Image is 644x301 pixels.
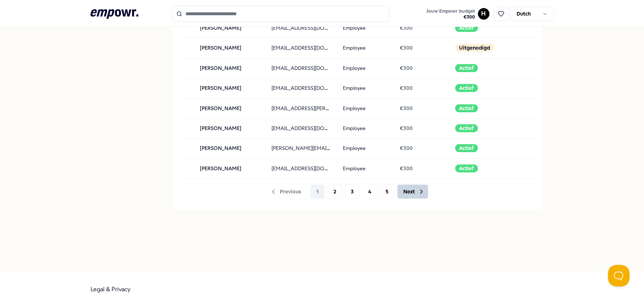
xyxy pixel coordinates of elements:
[400,105,413,111] span: € 300
[455,24,478,32] div: Actief
[337,138,394,158] td: Employee
[194,38,266,58] td: [PERSON_NAME]
[337,58,394,78] td: Employee
[265,138,337,158] td: [PERSON_NAME][EMAIL_ADDRESS][DOMAIN_NAME]
[397,184,428,199] button: Next
[400,145,413,151] span: € 300
[265,98,337,118] td: [EMAIL_ADDRESS][PERSON_NAME][DOMAIN_NAME]
[337,118,394,138] td: Employee
[425,7,476,21] button: Jouw Empowr budget€300
[455,84,478,92] div: Actief
[455,44,494,52] div: Uitgenodigd
[337,18,394,38] td: Employee
[337,78,394,98] td: Employee
[91,286,131,293] a: Legal & Privacy
[400,45,413,51] span: € 300
[380,184,394,199] button: 5
[426,8,475,14] span: Jouw Empowr budget
[265,18,337,38] td: [EMAIL_ADDRESS][DOMAIN_NAME]
[265,58,337,78] td: [EMAIL_ADDRESS][DOMAIN_NAME]
[423,6,478,21] a: Jouw Empowr budget€300
[328,184,342,199] button: 2
[608,265,630,287] iframe: Help Scout Beacon - Open
[478,8,489,20] button: H
[265,158,337,178] td: [EMAIL_ADDRESS][DOMAIN_NAME]
[345,184,359,199] button: 3
[455,164,478,172] div: Actief
[400,65,413,71] span: € 300
[400,166,413,171] span: € 300
[194,118,266,138] td: [PERSON_NAME]
[400,25,413,31] span: € 300
[400,85,413,91] span: € 300
[362,184,377,199] button: 4
[172,6,389,22] input: Search for products, categories or subcategories
[194,98,266,118] td: [PERSON_NAME]
[337,158,394,178] td: Employee
[194,78,266,98] td: [PERSON_NAME]
[194,18,266,38] td: [PERSON_NAME]
[426,14,475,20] span: € 300
[194,58,266,78] td: [PERSON_NAME]
[337,38,394,58] td: Employee
[194,138,266,158] td: [PERSON_NAME]
[337,98,394,118] td: Employee
[455,64,478,72] div: Actief
[265,78,337,98] td: [EMAIL_ADDRESS][DOMAIN_NAME]
[265,118,337,138] td: [EMAIL_ADDRESS][DOMAIN_NAME]
[455,104,478,112] div: Actief
[455,144,478,152] div: Actief
[194,158,266,178] td: [PERSON_NAME]
[400,125,413,131] span: € 300
[455,124,478,132] div: Actief
[265,38,337,58] td: [EMAIL_ADDRESS][DOMAIN_NAME]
